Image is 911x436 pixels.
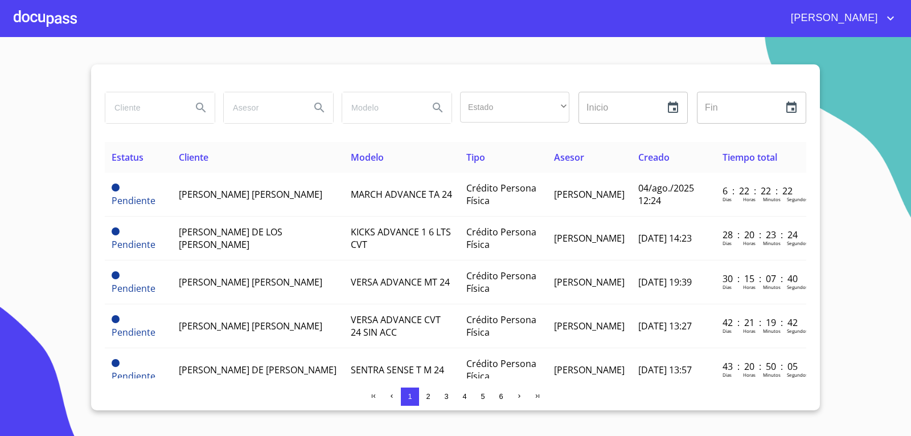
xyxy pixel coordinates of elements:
span: Crédito Persona Física [466,270,536,295]
span: Modelo [351,151,384,164]
p: 6 : 22 : 22 : 22 [723,185,799,197]
span: [DATE] 14:23 [638,232,692,245]
p: Horas [743,328,756,334]
input: search [224,92,301,123]
span: SENTRA SENSE T M 24 [351,364,444,376]
span: Asesor [554,151,584,164]
button: account of current user [782,9,897,27]
p: Minutos [763,196,781,202]
span: 4 [462,392,466,401]
button: Search [306,94,333,121]
span: [PERSON_NAME] [782,9,884,27]
p: Segundos [787,240,808,246]
span: MARCH ADVANCE TA 24 [351,188,452,201]
button: Search [424,94,452,121]
span: Cliente [179,151,208,164]
span: Pendiente [112,194,155,207]
span: Pendiente [112,227,120,235]
p: Horas [743,196,756,202]
button: Search [187,94,215,121]
p: Horas [743,284,756,290]
span: [PERSON_NAME] [554,320,625,332]
p: Dias [723,372,732,378]
span: KICKS ADVANCE 1 6 LTS CVT [351,226,451,251]
span: Crédito Persona Física [466,182,536,207]
span: Crédito Persona Física [466,313,536,339]
span: [DATE] 13:57 [638,364,692,376]
p: Segundos [787,284,808,290]
p: Dias [723,328,732,334]
span: [PERSON_NAME] [PERSON_NAME] [179,276,322,288]
span: Tiempo total [723,151,777,164]
span: [PERSON_NAME] [PERSON_NAME] [179,188,322,201]
span: [DATE] 13:27 [638,320,692,332]
p: Horas [743,240,756,246]
p: Dias [723,240,732,246]
span: 04/ago./2025 12:24 [638,182,694,207]
span: VERSA ADVANCE MT 24 [351,276,450,288]
p: Horas [743,372,756,378]
span: Pendiente [112,326,155,339]
span: 5 [481,392,485,401]
p: Segundos [787,328,808,334]
p: 28 : 20 : 23 : 24 [723,229,799,241]
div: ​ [460,92,569,123]
span: Pendiente [112,282,155,295]
span: Crédito Persona Física [466,226,536,251]
span: Pendiente [112,359,120,367]
span: [PERSON_NAME] [554,188,625,201]
span: 1 [408,392,412,401]
span: [DATE] 19:39 [638,276,692,288]
span: Estatus [112,151,143,164]
p: Minutos [763,328,781,334]
button: 5 [474,388,492,406]
p: Segundos [787,196,808,202]
p: Dias [723,196,732,202]
p: Dias [723,284,732,290]
span: Pendiente [112,184,120,191]
span: [PERSON_NAME] [554,232,625,245]
button: 4 [455,388,474,406]
p: 42 : 21 : 19 : 42 [723,316,799,329]
button: 1 [401,388,419,406]
span: Tipo [466,151,485,164]
span: Crédito Persona Física [466,357,536,382]
span: 2 [426,392,430,401]
input: search [342,92,420,123]
p: Minutos [763,372,781,378]
span: Creado [638,151,670,164]
span: Pendiente [112,238,155,251]
p: Minutos [763,240,781,246]
span: Pendiente [112,315,120,323]
input: search [105,92,183,123]
span: VERSA ADVANCE CVT 24 SIN ACC [351,313,441,339]
span: Pendiente [112,271,120,279]
button: 2 [419,388,437,406]
p: 43 : 20 : 50 : 05 [723,360,799,373]
button: 3 [437,388,455,406]
span: [PERSON_NAME] DE [PERSON_NAME] [179,364,337,376]
span: [PERSON_NAME] [PERSON_NAME] [179,320,322,332]
p: Minutos [763,284,781,290]
button: 6 [492,388,510,406]
span: 3 [444,392,448,401]
span: 6 [499,392,503,401]
span: [PERSON_NAME] [554,364,625,376]
p: Segundos [787,372,808,378]
span: [PERSON_NAME] DE LOS [PERSON_NAME] [179,226,282,251]
span: Pendiente [112,370,155,382]
p: 30 : 15 : 07 : 40 [723,272,799,285]
span: [PERSON_NAME] [554,276,625,288]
